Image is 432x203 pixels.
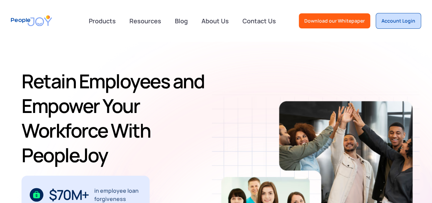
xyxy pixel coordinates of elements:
div: in employee loan forgiveness [94,187,142,203]
a: Account Login [376,13,421,29]
a: Contact Us [238,13,280,28]
a: Download our Whitepaper [299,13,370,28]
div: Products [85,14,120,28]
div: $70M+ [49,189,89,200]
a: home [11,11,52,30]
a: Blog [171,13,192,28]
div: Account Login [381,17,415,24]
a: Resources [125,13,165,28]
h1: Retain Employees and Empower Your Workforce With PeopleJoy [22,69,221,167]
div: Download our Whitepaper [304,17,365,24]
a: About Us [197,13,233,28]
